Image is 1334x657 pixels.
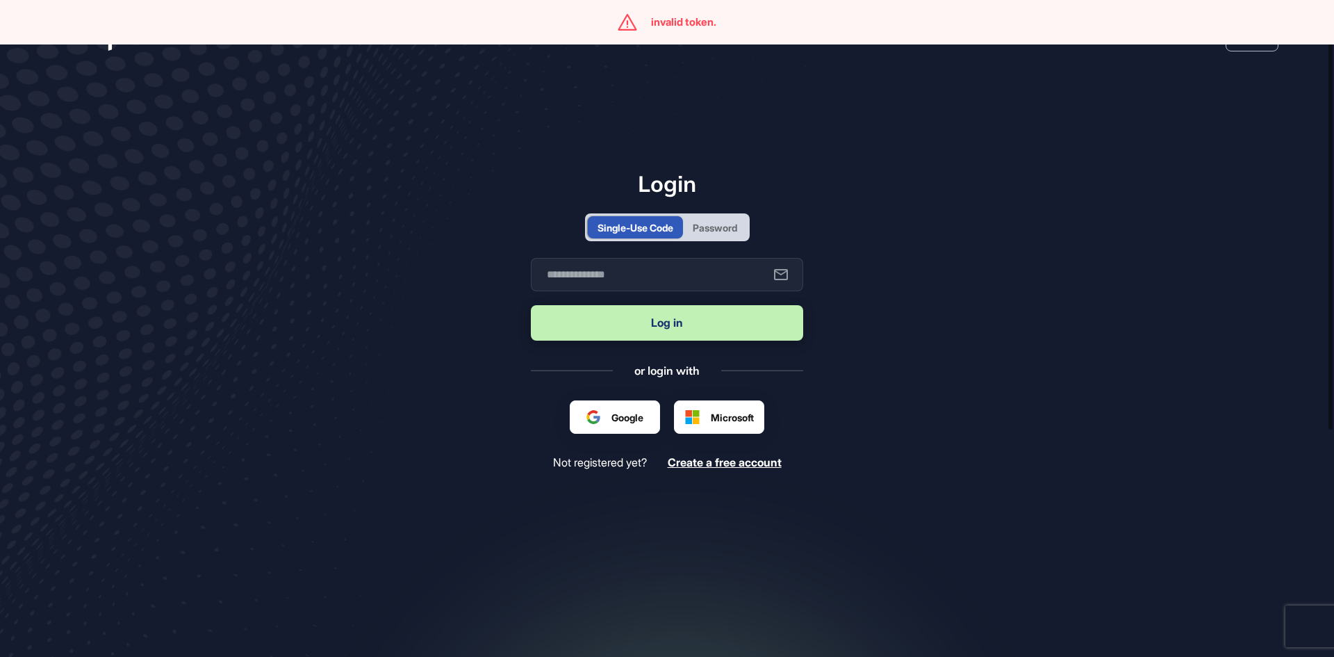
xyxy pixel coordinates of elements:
div: invalid token. [651,16,716,29]
a: Create a free account [668,456,782,469]
button: Log in [531,305,803,341]
div: Password [693,220,737,235]
span: Microsoft [711,410,754,425]
h1: Login [531,170,803,197]
div: Single-Use Code [598,220,673,235]
span: Not registered yet? [553,456,647,469]
span: Create a free account [668,455,782,469]
div: or login with [634,363,700,378]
